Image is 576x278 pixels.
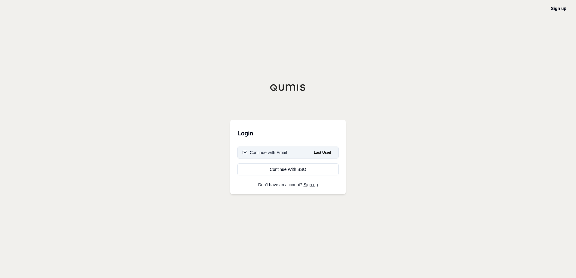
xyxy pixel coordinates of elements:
[243,150,287,156] div: Continue with Email
[304,182,318,187] a: Sign up
[270,84,306,91] img: Qumis
[237,127,339,139] h3: Login
[237,147,339,159] button: Continue with EmailLast Used
[311,149,333,156] span: Last Used
[237,183,339,187] p: Don't have an account?
[243,166,333,172] div: Continue With SSO
[237,163,339,175] a: Continue With SSO
[551,6,566,11] a: Sign up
